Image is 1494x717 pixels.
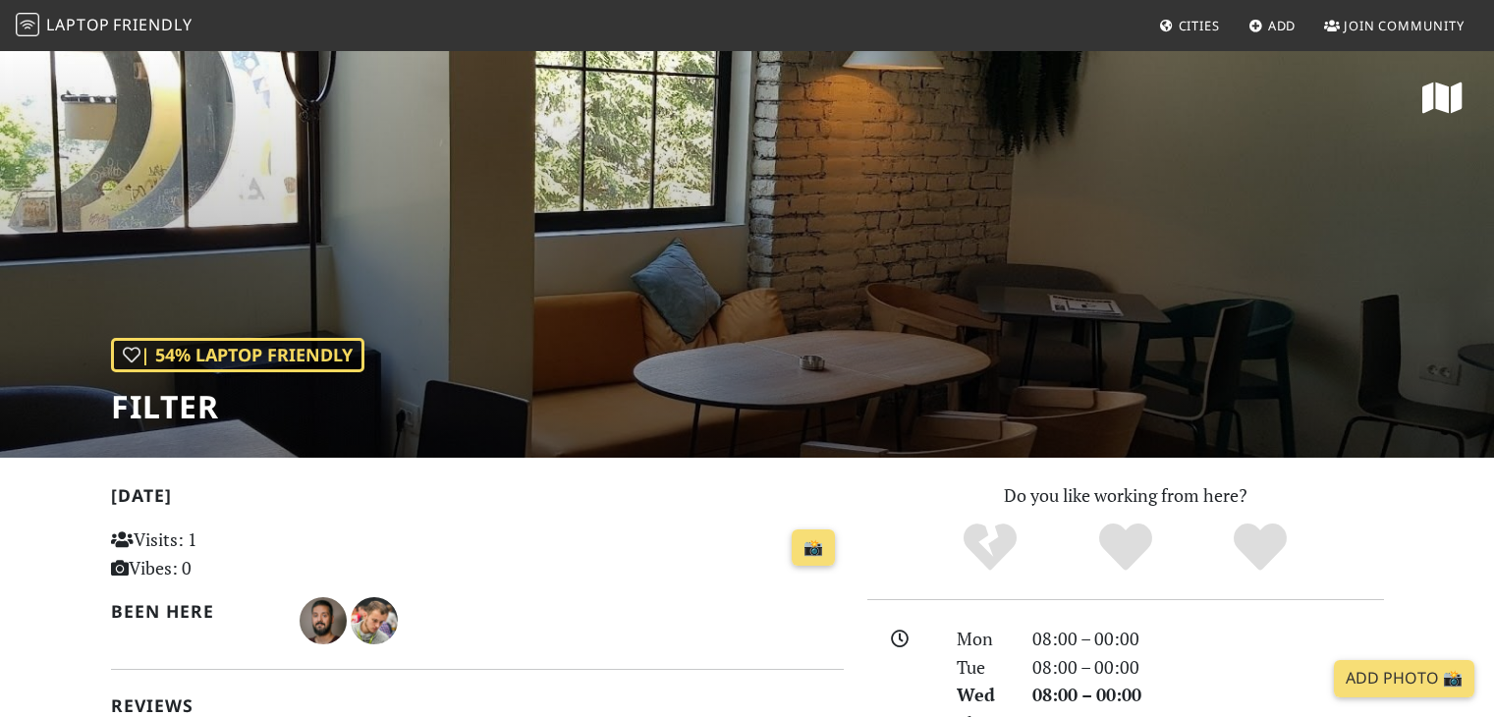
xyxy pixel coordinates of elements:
span: Friendly [113,14,192,35]
p: Visits: 1 Vibes: 0 [111,525,340,582]
span: Mladen Milićević [351,607,398,631]
div: Wed [945,681,1020,709]
a: LaptopFriendly LaptopFriendly [16,9,193,43]
div: 08:00 – 00:00 [1021,625,1396,653]
a: 📸 [792,529,835,567]
div: 08:00 – 00:00 [1021,681,1396,709]
div: Yes [1058,521,1193,575]
div: Tue [945,653,1020,682]
img: 968-mladen.jpg [351,597,398,644]
a: Add [1241,8,1304,43]
a: Cities [1151,8,1228,43]
h1: Filter [111,388,364,425]
span: Cities [1179,17,1220,34]
span: Join Community [1344,17,1465,34]
h2: [DATE] [111,485,844,514]
a: Add Photo 📸 [1334,660,1474,697]
span: Laptop [46,14,110,35]
h2: Reviews [111,695,844,716]
span: Nikola Radojicic [300,607,351,631]
div: Mon [945,625,1020,653]
a: Join Community [1316,8,1472,43]
div: | 54% Laptop Friendly [111,338,364,372]
h2: Been here [111,601,277,622]
p: Do you like working from here? [867,481,1384,510]
img: 2327-nikola.jpg [300,597,347,644]
div: No [922,521,1058,575]
span: Add [1268,17,1297,34]
div: 08:00 – 00:00 [1021,653,1396,682]
img: LaptopFriendly [16,13,39,36]
div: Definitely! [1192,521,1328,575]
